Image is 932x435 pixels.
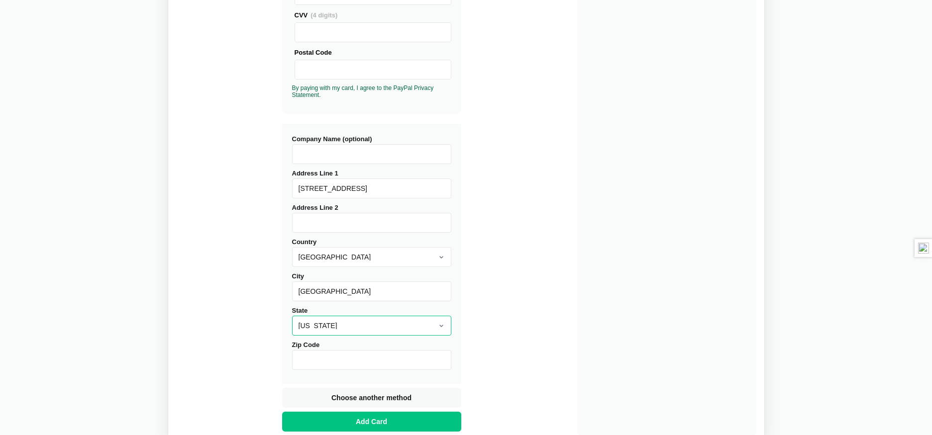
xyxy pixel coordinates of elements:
[282,388,461,408] button: Choose another method
[299,23,447,42] iframe: Secure Credit Card Frame - CVV
[295,47,451,58] div: Postal Code
[292,238,451,267] label: Country
[292,204,451,233] label: Address Line 2
[292,135,451,164] label: Company Name (optional)
[292,85,434,98] a: By paying with my card, I agree to the PayPal Privacy Statement.
[292,281,451,301] input: City
[292,144,451,164] input: Company Name (optional)
[292,213,451,233] input: Address Line 2
[329,393,414,403] span: Choose another method
[292,170,451,198] label: Address Line 1
[292,247,451,267] select: Country
[354,417,389,427] span: Add Card
[292,178,451,198] input: Address Line 1
[299,60,447,79] iframe: Secure Credit Card Frame - Postal Code
[292,350,451,370] input: Zip Code
[292,272,451,301] label: City
[292,316,451,336] select: State
[311,11,337,19] span: (4 digits)
[292,307,451,336] label: State
[295,10,451,20] div: CVV
[282,412,461,432] button: Add Card
[292,341,451,370] label: Zip Code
